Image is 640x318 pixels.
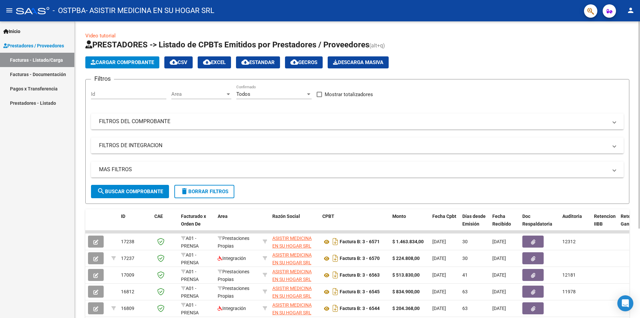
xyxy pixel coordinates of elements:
[462,272,468,278] span: 41
[218,256,246,261] span: Integración
[285,56,323,68] button: Gecros
[85,33,116,39] a: Video tutorial
[91,59,154,65] span: Cargar Comprobante
[460,209,490,239] datatable-header-cell: Días desde Emisión
[97,187,105,195] mat-icon: search
[331,236,340,247] i: Descargar documento
[617,295,633,311] div: Open Intercom Messenger
[218,214,228,219] span: Area
[462,256,468,261] span: 30
[432,256,446,261] span: [DATE]
[290,59,317,65] span: Gecros
[392,214,406,219] span: Monto
[53,3,86,18] span: - OSTPBA
[492,214,511,227] span: Fecha Recibido
[462,239,468,244] span: 30
[340,289,380,295] strong: Factura B: 3 - 6545
[560,209,591,239] datatable-header-cell: Auditoria
[215,209,260,239] datatable-header-cell: Area
[181,214,206,227] span: Facturado x Orden De
[390,209,430,239] datatable-header-cell: Monto
[462,214,486,227] span: Días desde Emisión
[174,185,234,198] button: Borrar Filtros
[272,302,312,315] span: ASISTIR MEDICINA EN SU HOGAR SRL
[462,306,468,311] span: 63
[328,56,389,68] app-download-masive: Descarga masiva de comprobantes (adjuntos)
[430,209,460,239] datatable-header-cell: Fecha Cpbt
[522,214,552,227] span: Doc Respaldatoria
[236,91,250,97] span: Todos
[241,58,249,66] mat-icon: cloud_download
[272,214,300,219] span: Razón Social
[121,256,134,261] span: 17237
[432,214,456,219] span: Fecha Cpbt
[432,239,446,244] span: [DATE]
[85,56,159,68] button: Cargar Comprobante
[91,113,624,129] mat-expansion-panel-header: FILTROS DEL COMPROBANTE
[328,56,389,68] button: Descarga Masiva
[97,189,163,195] span: Buscar Comprobante
[492,306,506,311] span: [DATE]
[198,56,231,68] button: EXCEL
[520,209,560,239] datatable-header-cell: Doc Respaldatoria
[562,238,576,246] div: 12312
[241,59,275,65] span: Estandar
[369,42,385,49] span: (alt+q)
[3,42,64,49] span: Prestadores / Proveedores
[181,286,199,299] span: A01 - PRENSA
[492,256,506,261] span: [DATE]
[118,209,152,239] datatable-header-cell: ID
[392,239,424,244] strong: $ 1.463.834,00
[152,209,178,239] datatable-header-cell: CAE
[340,306,380,311] strong: Factura B: 3 - 6544
[154,214,163,219] span: CAE
[331,270,340,280] i: Descargar documento
[562,288,576,296] div: 11978
[340,256,380,261] strong: Factura B: 3 - 6570
[181,302,199,315] span: A01 - PRENSA
[170,59,187,65] span: CSV
[290,58,298,66] mat-icon: cloud_download
[272,269,312,282] span: ASISTIR MEDICINA EN SU HOGAR SRL
[99,118,608,125] mat-panel-title: FILTROS DEL COMPROBANTE
[562,214,582,219] span: Auditoria
[492,239,506,244] span: [DATE]
[121,239,134,244] span: 17238
[333,59,383,65] span: Descarga Masiva
[432,289,446,294] span: [DATE]
[594,214,616,227] span: Retencion IIBB
[272,285,317,299] div: 30709082643
[392,272,420,278] strong: $ 513.830,00
[272,252,312,265] span: ASISTIR MEDICINA EN SU HOGAR SRL
[432,272,446,278] span: [DATE]
[325,90,373,98] span: Mostrar totalizadores
[218,286,249,299] span: Prestaciones Propias
[322,214,334,219] span: CPBT
[272,235,317,249] div: 30709082643
[164,56,193,68] button: CSV
[218,269,249,282] span: Prestaciones Propias
[121,272,134,278] span: 17009
[181,269,199,282] span: A01 - PRENSA
[170,58,178,66] mat-icon: cloud_download
[121,214,125,219] span: ID
[178,209,215,239] datatable-header-cell: Facturado x Orden De
[331,286,340,297] i: Descargar documento
[627,6,635,14] mat-icon: person
[91,185,169,198] button: Buscar Comprobante
[218,236,249,249] span: Prestaciones Propias
[5,6,13,14] mat-icon: menu
[99,166,608,173] mat-panel-title: MAS FILTROS
[272,268,317,282] div: 30709082643
[392,256,420,261] strong: $ 224.808,00
[331,253,340,264] i: Descargar documento
[218,306,246,311] span: Integración
[121,289,134,294] span: 16812
[432,306,446,311] span: [DATE]
[270,209,320,239] datatable-header-cell: Razón Social
[272,236,312,249] span: ASISTIR MEDICINA EN SU HOGAR SRL
[340,273,380,278] strong: Factura B: 3 - 6563
[121,306,134,311] span: 16809
[392,289,420,294] strong: $ 834.900,00
[203,58,211,66] mat-icon: cloud_download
